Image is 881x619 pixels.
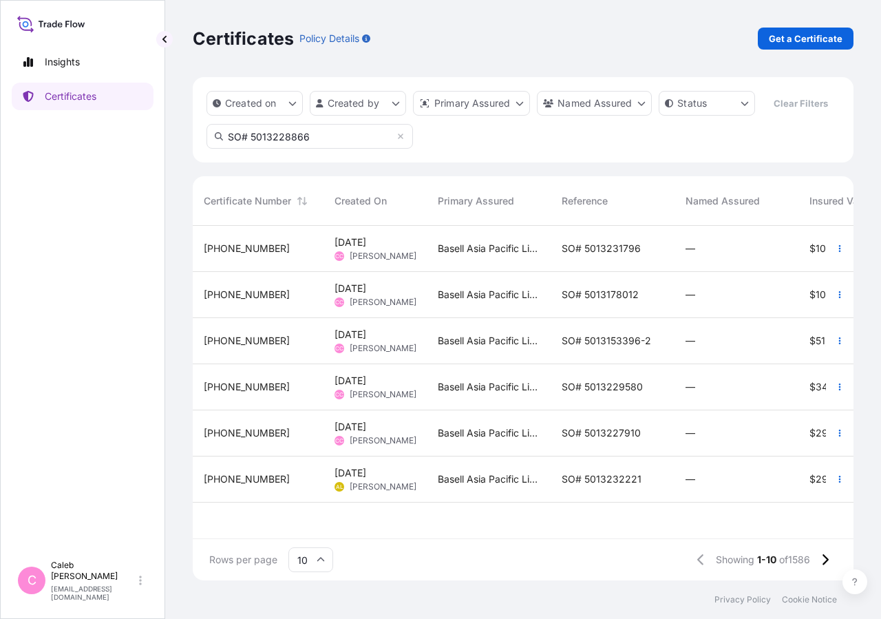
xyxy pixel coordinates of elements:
[204,194,291,208] span: Certificate Number
[335,295,343,309] span: CC
[816,474,828,484] span: 29
[51,585,136,601] p: [EMAIL_ADDRESS][DOMAIN_NAME]
[686,194,760,208] span: Named Assured
[769,32,842,45] p: Get a Certificate
[537,91,652,116] button: cargoOwner Filter options
[225,96,277,110] p: Created on
[762,92,839,114] button: Clear Filters
[335,420,366,434] span: [DATE]
[51,560,136,582] p: Caleb [PERSON_NAME]
[335,235,366,249] span: [DATE]
[336,480,343,494] span: AL
[562,472,641,486] span: SO# 5013232221
[562,194,608,208] span: Reference
[335,434,343,448] span: CC
[809,382,816,392] span: $
[558,96,632,110] p: Named Assured
[413,91,530,116] button: distributor Filter options
[774,96,828,110] p: Clear Filters
[350,251,416,262] span: [PERSON_NAME]
[816,244,832,253] span: 106
[335,342,343,355] span: CC
[816,336,825,346] span: 51
[809,244,816,253] span: $
[825,336,828,346] span: ,
[686,426,695,440] span: —
[809,336,816,346] span: $
[294,193,310,209] button: Sort
[782,594,837,605] a: Cookie Notice
[562,380,643,394] span: SO# 5013229580
[686,334,695,348] span: —
[350,343,416,354] span: [PERSON_NAME]
[206,91,303,116] button: createdOn Filter options
[350,389,416,400] span: [PERSON_NAME]
[809,474,816,484] span: $
[204,334,290,348] span: [PHONE_NUMBER]
[28,574,36,587] span: C
[204,380,290,394] span: [PHONE_NUMBER]
[350,297,416,308] span: [PERSON_NAME]
[757,553,776,567] span: 1-10
[809,194,872,208] span: Insured Value
[335,282,366,295] span: [DATE]
[350,435,416,446] span: [PERSON_NAME]
[779,553,810,567] span: of 1586
[299,32,359,45] p: Policy Details
[335,374,366,388] span: [DATE]
[562,426,641,440] span: SO# 5013227910
[438,472,540,486] span: Basell Asia Pacific Limited
[686,242,695,255] span: —
[434,96,510,110] p: Primary Assured
[438,380,540,394] span: Basell Asia Pacific Limited
[809,428,816,438] span: $
[45,55,80,69] p: Insights
[335,466,366,480] span: [DATE]
[438,426,540,440] span: Basell Asia Pacific Limited
[193,28,294,50] p: Certificates
[686,288,695,302] span: —
[335,249,343,263] span: CC
[816,428,828,438] span: 29
[204,426,290,440] span: [PHONE_NUMBER]
[206,124,413,149] input: Search Certificate or Reference...
[12,83,153,110] a: Certificates
[714,594,771,605] a: Privacy Policy
[809,290,816,300] span: $
[438,242,540,255] span: Basell Asia Pacific Limited
[209,553,277,567] span: Rows per page
[816,290,832,300] span: 109
[686,380,695,394] span: —
[328,96,380,110] p: Created by
[438,334,540,348] span: Basell Asia Pacific Limited
[335,194,387,208] span: Created On
[310,91,406,116] button: createdBy Filter options
[12,48,153,76] a: Insights
[562,242,641,255] span: SO# 5013231796
[562,288,639,302] span: SO# 5013178012
[204,242,290,255] span: [PHONE_NUMBER]
[562,334,651,348] span: SO# 5013153396-2
[758,28,853,50] a: Get a Certificate
[816,382,828,392] span: 34
[438,288,540,302] span: Basell Asia Pacific Limited
[335,388,343,401] span: CC
[204,288,290,302] span: [PHONE_NUMBER]
[204,472,290,486] span: [PHONE_NUMBER]
[677,96,707,110] p: Status
[716,553,754,567] span: Showing
[686,472,695,486] span: —
[350,481,416,492] span: [PERSON_NAME]
[659,91,755,116] button: certificateStatus Filter options
[335,328,366,342] span: [DATE]
[45,90,96,103] p: Certificates
[438,194,514,208] span: Primary Assured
